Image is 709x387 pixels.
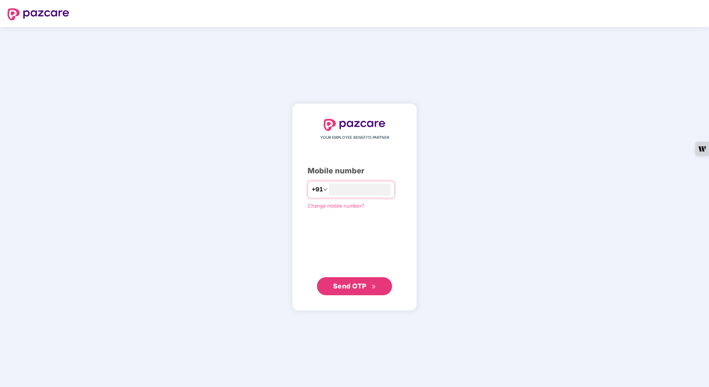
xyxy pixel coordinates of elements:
a: Change mobile number? [308,203,364,209]
div: Mobile number [308,165,401,177]
img: logo [324,119,385,131]
span: Send OTP [333,282,367,290]
img: logo [8,8,69,20]
button: Send OTPdouble-right [317,277,392,295]
span: YOUR EMPLOYEE BENEFITS PARTNER [320,135,389,141]
span: +91 [312,185,323,194]
span: down [323,187,327,192]
span: double-right [371,284,376,289]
